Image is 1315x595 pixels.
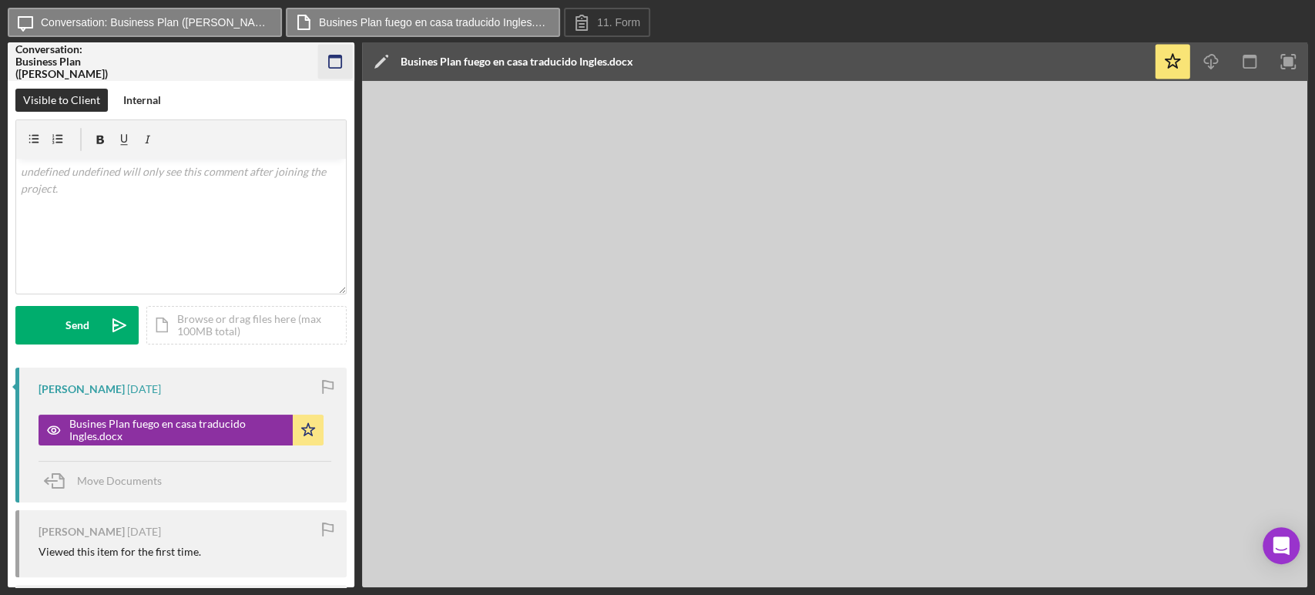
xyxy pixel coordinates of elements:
[15,89,108,112] button: Visible to Client
[1263,527,1300,564] div: Open Intercom Messenger
[127,383,161,395] time: 2025-09-10 20:11
[127,526,161,538] time: 2025-09-10 20:09
[23,89,100,112] div: Visible to Client
[116,89,169,112] button: Internal
[597,16,640,29] label: 11. Form
[39,546,201,558] div: Viewed this item for the first time.
[123,89,161,112] div: Internal
[77,474,162,487] span: Move Documents
[41,16,272,29] label: Conversation: Business Plan ([PERSON_NAME])
[39,526,125,538] div: [PERSON_NAME]
[65,306,89,345] div: Send
[15,306,139,345] button: Send
[319,16,550,29] label: Busines Plan fuego en casa traducido Ingles.docx
[286,8,560,37] button: Busines Plan fuego en casa traducido Ingles.docx
[39,383,125,395] div: [PERSON_NAME]
[362,81,1307,587] iframe: Document Preview
[15,43,123,80] div: Conversation: Business Plan ([PERSON_NAME])
[401,55,633,68] div: Busines Plan fuego en casa traducido Ingles.docx
[69,418,285,442] div: Busines Plan fuego en casa traducido Ingles.docx
[8,8,282,37] button: Conversation: Business Plan ([PERSON_NAME])
[39,415,324,445] button: Busines Plan fuego en casa traducido Ingles.docx
[39,462,177,500] button: Move Documents
[564,8,650,37] button: 11. Form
